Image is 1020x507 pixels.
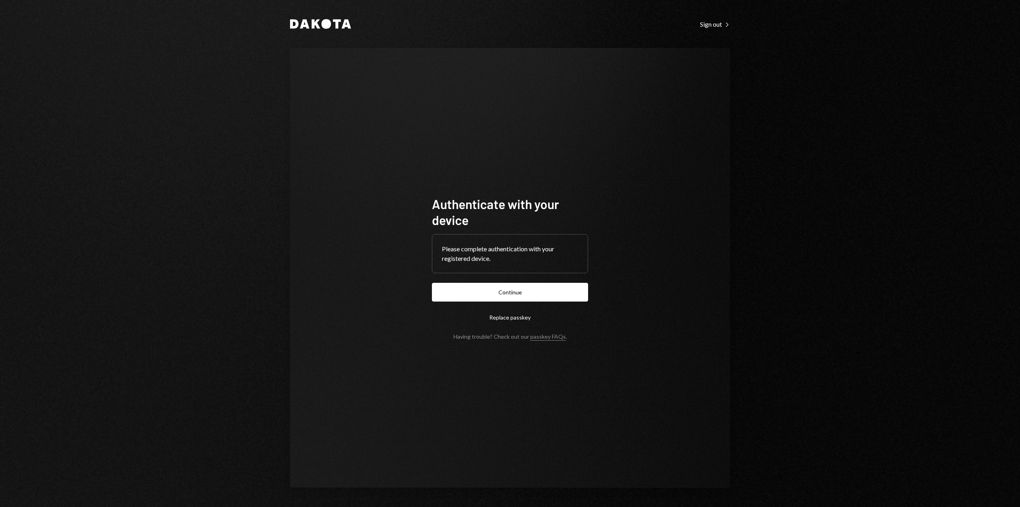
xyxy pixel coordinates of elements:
a: passkey FAQs [530,333,566,341]
button: Replace passkey [432,308,588,327]
h1: Authenticate with your device [432,196,588,228]
button: Continue [432,283,588,302]
div: Having trouble? Check out our . [453,333,567,340]
div: Please complete authentication with your registered device. [442,244,578,263]
a: Sign out [700,20,730,28]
